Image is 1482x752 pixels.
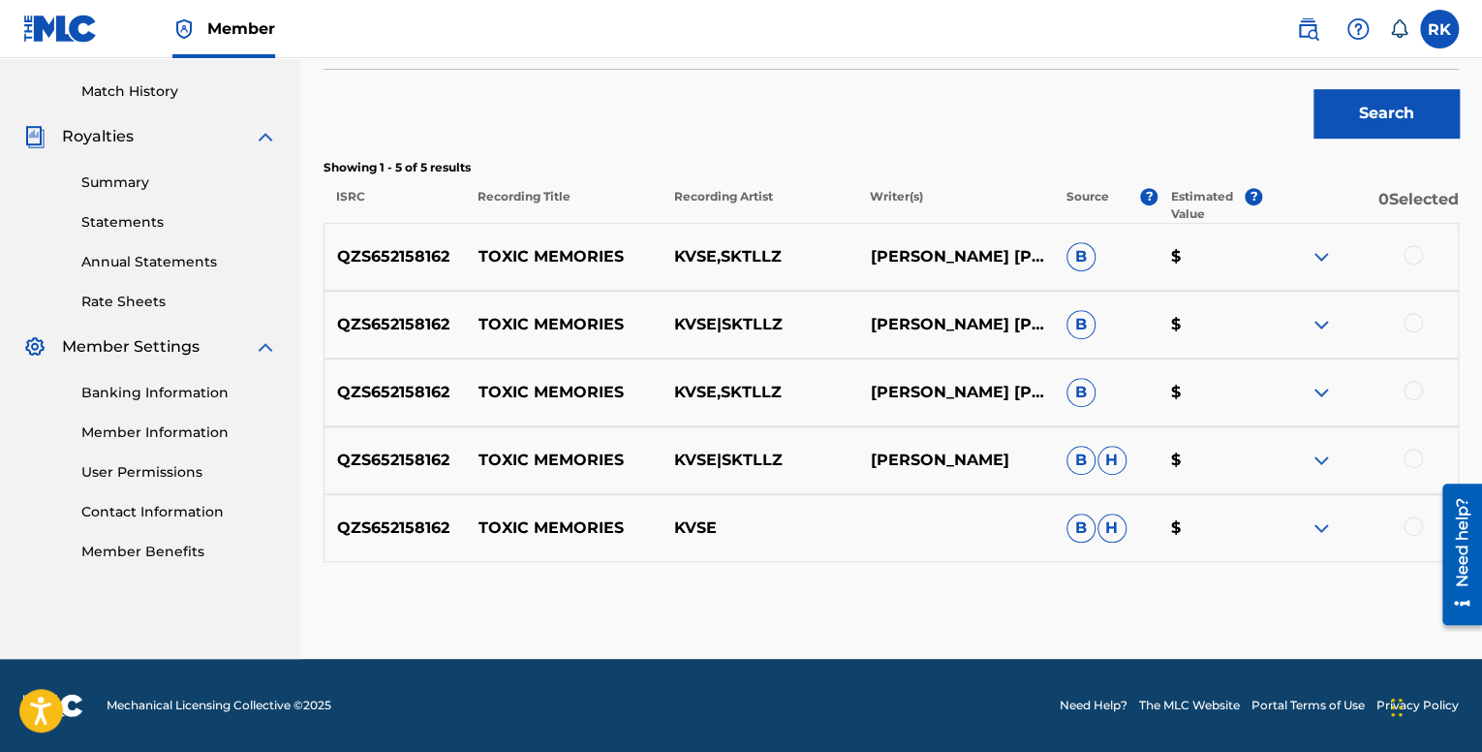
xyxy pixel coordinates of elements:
p: Source [1066,188,1109,223]
a: Contact Information [81,502,277,522]
span: Member Settings [62,335,200,359]
p: QZS652158162 [324,313,466,336]
span: ? [1140,188,1158,205]
p: Estimated Value [1171,188,1246,223]
p: KVSE,SKTLLZ [662,381,857,404]
p: $ [1158,245,1262,268]
p: TOXIC MEMORIES [466,245,662,268]
span: H [1097,446,1127,475]
div: Drag [1391,678,1403,736]
p: Showing 1 - 5 of 5 results [324,159,1459,176]
p: Writer(s) [857,188,1054,223]
span: B [1066,310,1096,339]
img: help [1346,17,1370,41]
img: expand [1310,313,1333,336]
p: Recording Title [465,188,662,223]
p: TOXIC MEMORIES [466,381,662,404]
a: User Permissions [81,462,277,483]
img: expand [254,335,277,359]
img: expand [254,125,277,148]
a: Annual Statements [81,252,277,272]
a: The MLC Website [1139,697,1240,714]
span: Member [207,17,275,40]
span: B [1066,242,1096,271]
p: QZS652158162 [324,449,466,472]
img: Royalties [23,125,46,148]
span: B [1066,446,1096,475]
img: MLC Logo [23,15,98,43]
p: [PERSON_NAME] [857,449,1053,472]
div: Help [1339,10,1377,48]
img: Member Settings [23,335,46,359]
p: [PERSON_NAME] [PERSON_NAME], [PERSON_NAME], [PERSON_NAME], SKTLLZ [857,313,1053,336]
img: Top Rightsholder [172,17,196,41]
p: QZS652158162 [324,245,466,268]
a: Need Help? [1060,697,1127,714]
span: H [1097,514,1127,543]
a: Match History [81,81,277,102]
p: $ [1158,517,1262,540]
a: Statements [81,212,277,233]
p: $ [1158,313,1262,336]
img: search [1296,17,1319,41]
span: B [1066,514,1096,543]
p: TOXIC MEMORIES [466,517,662,540]
p: $ [1158,381,1262,404]
img: expand [1310,381,1333,404]
p: 0 Selected [1262,188,1459,223]
div: User Menu [1420,10,1459,48]
p: KVSE,SKTLLZ [662,245,857,268]
p: KVSE|SKTLLZ [662,449,857,472]
span: B [1066,378,1096,407]
a: Privacy Policy [1376,697,1459,714]
img: expand [1310,449,1333,472]
button: Search [1313,89,1459,138]
p: TOXIC MEMORIES [466,313,662,336]
img: logo [23,694,83,717]
span: Royalties [62,125,134,148]
p: Recording Artist [661,188,857,223]
a: Banking Information [81,383,277,403]
img: expand [1310,517,1333,540]
a: Portal Terms of Use [1251,697,1365,714]
iframe: Resource Center [1428,476,1482,632]
p: QZS652158162 [324,381,466,404]
p: $ [1158,449,1262,472]
p: ISRC [324,188,465,223]
span: ? [1245,188,1262,205]
span: Mechanical Licensing Collective © 2025 [107,697,331,714]
p: [PERSON_NAME] [PERSON_NAME], [PERSON_NAME] [857,245,1053,268]
p: QZS652158162 [324,517,466,540]
p: KVSE [662,517,857,540]
p: [PERSON_NAME] [PERSON_NAME], [PERSON_NAME] [857,381,1053,404]
p: KVSE|SKTLLZ [662,313,857,336]
div: Notifications [1389,19,1408,39]
a: Member Information [81,423,277,443]
p: TOXIC MEMORIES [466,449,662,472]
a: Member Benefits [81,542,277,562]
a: Public Search [1288,10,1327,48]
img: expand [1310,245,1333,268]
a: Summary [81,172,277,193]
iframe: Chat Widget [1385,659,1482,752]
a: Rate Sheets [81,292,277,312]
